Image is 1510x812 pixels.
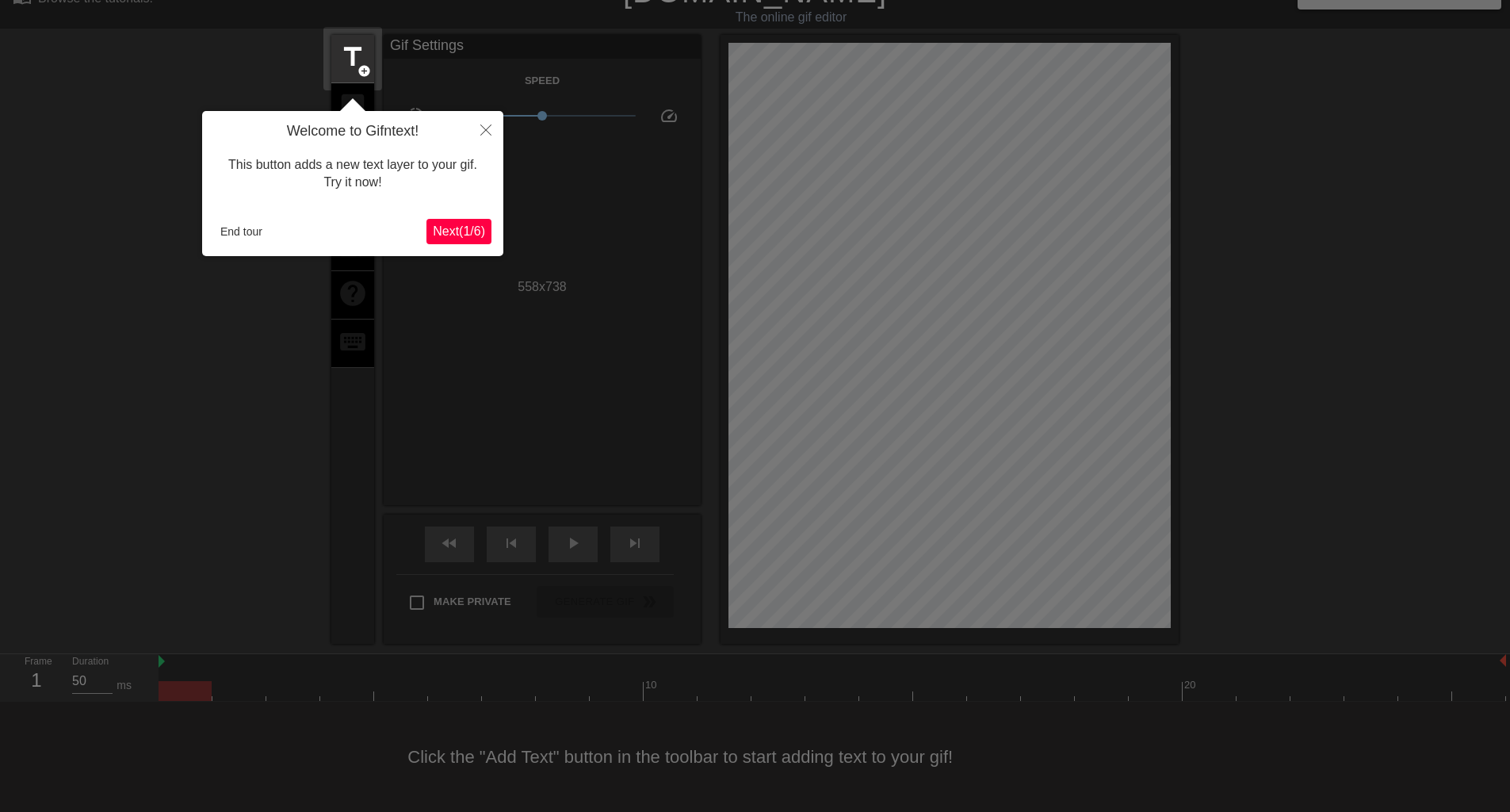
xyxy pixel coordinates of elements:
[214,220,269,243] button: End tour
[468,111,503,147] button: Close
[214,123,491,140] h4: Welcome to Gifntext!
[426,219,491,244] button: Next
[214,140,491,208] div: This button adds a new text layer to your gif. Try it now!
[433,224,485,238] span: Next ( 1 / 6 )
